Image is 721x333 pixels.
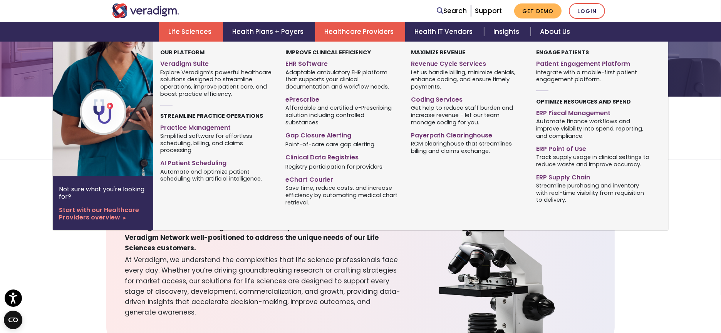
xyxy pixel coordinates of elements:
a: EHR Software [285,57,399,68]
strong: Maximize Revenue [411,49,465,56]
a: Practice Management [160,121,274,132]
strong: Improve Clinical Efficiency [285,49,371,56]
a: Gap Closure Alerting [285,129,399,140]
a: Patient Engagement Platform [536,57,650,68]
span: Registry participation for providers. [285,162,384,170]
span: Automate and optimize patient scheduling with artificial intelligence. [160,167,274,182]
a: Veradigm Suite [160,57,274,68]
a: Revenue Cycle Services [411,57,525,68]
a: Search [437,6,467,16]
span: Automate finance workflows and improve visibility into spend, reporting, and compliance. [536,117,650,140]
a: Login [569,3,605,19]
strong: Streamline Practice Operations [160,112,263,120]
img: Veradigm logo [112,3,179,18]
button: Open CMP widget [4,311,22,329]
p: Not sure what you're looking for? [59,186,147,200]
strong: Our Platform [160,49,205,56]
span: Explore Veradigm’s powerful healthcare solutions designed to streamline operations, improve patie... [160,68,274,97]
img: Healthcare Provider [53,42,177,176]
strong: Engage Patients [536,49,589,56]
a: Healthcare Providers [315,22,405,42]
a: Health Plans + Payers [223,22,315,42]
span: Simplified software for effortless scheduling, billing, and claims processing. [160,132,274,154]
a: Coding Services [411,93,525,104]
a: eChart Courier [285,173,399,184]
a: ERP Point of Use [536,142,650,153]
a: Payerpath Clearinghouse [411,129,525,140]
span: Get help to reduce staff burden and increase revenue - let our team manage coding for you. [411,104,525,126]
span: Point-of-care care gap alerting. [285,141,376,148]
span: Adaptable ambulatory EHR platform that supports your clinical documentation and workflow needs. [285,68,399,90]
a: Health IT Vendors [405,22,484,42]
span: At Veradigm, we understand the complexities that life science professionals face every day. Wheth... [125,253,403,318]
span: RCM clearinghouse that streamlines billing and claims exchange. [411,139,525,154]
span: Let us handle billing, minimize denials, enhance coding, and ensure timely payments. [411,68,525,90]
a: AI Patient Scheduling [160,156,274,167]
span: Save time, reduce costs, and increase efficiency by automating medical chart retrieval. [285,184,399,206]
a: Get Demo [514,3,562,18]
span: Track supply usage in clinical settings to reduce waste and improve accuracy. [536,153,650,168]
strong: Optimize Resources and Spend [536,98,631,105]
span: Streamline purchasing and inventory with real-time visibility from requisition to delivery. [536,181,650,204]
span: Integrate with a mobile-first patient engagement platform. [536,68,650,83]
a: Insights [484,22,531,42]
a: ERP Fiscal Management [536,106,650,117]
a: Support [475,6,502,15]
a: Clinical Data Registries [285,151,399,162]
a: Start with our Healthcare Providers overview [59,206,147,221]
span: Veradigm has one of the largest research-ready EHR databases. This makes the Veradigm Network wel... [125,222,403,254]
iframe: Drift Chat Widget [573,278,712,324]
a: Life Sciences [159,22,223,42]
a: ePrescribe [285,93,399,104]
span: Affordable and certified e-Prescribing solution including controlled substances. [285,104,399,126]
a: ERP Supply Chain [536,171,650,182]
a: About Us [531,22,579,42]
